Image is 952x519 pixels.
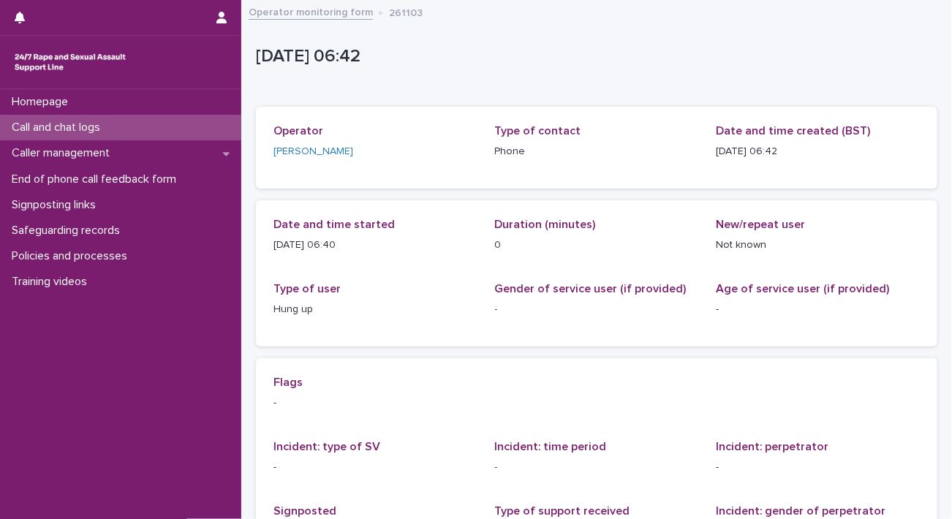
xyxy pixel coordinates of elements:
[273,460,477,475] p: -
[6,275,99,289] p: Training videos
[495,302,699,317] p: -
[273,219,395,230] span: Date and time started
[495,441,607,452] span: Incident: time period
[6,249,139,263] p: Policies and processes
[716,505,885,517] span: Incident: gender of perpetrator
[389,4,423,20] p: 261103
[6,224,132,238] p: Safeguarding records
[716,441,828,452] span: Incident: perpetrator
[495,219,596,230] span: Duration (minutes)
[716,238,920,253] p: Not known
[273,238,477,253] p: [DATE] 06:40
[6,146,121,160] p: Caller management
[273,144,353,159] a: [PERSON_NAME]
[495,460,699,475] p: -
[495,505,630,517] span: Type of support received
[495,125,581,137] span: Type of contact
[716,144,920,159] p: [DATE] 06:42
[495,283,687,295] span: Gender of service user (if provided)
[716,125,870,137] span: Date and time created (BST)
[716,219,805,230] span: New/repeat user
[6,198,107,212] p: Signposting links
[273,376,303,388] span: Flags
[6,121,112,135] p: Call and chat logs
[249,3,373,20] a: Operator monitoring form
[273,302,477,317] p: Hung up
[273,395,920,411] p: -
[273,441,380,452] span: Incident: type of SV
[716,283,889,295] span: Age of service user (if provided)
[495,238,699,253] p: 0
[495,144,699,159] p: Phone
[716,302,920,317] p: -
[273,283,341,295] span: Type of user
[12,48,129,77] img: rhQMoQhaT3yELyF149Cw
[6,173,188,186] p: End of phone call feedback form
[6,95,80,109] p: Homepage
[273,505,336,517] span: Signposted
[256,46,932,67] p: [DATE] 06:42
[716,460,920,475] p: -
[273,125,323,137] span: Operator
